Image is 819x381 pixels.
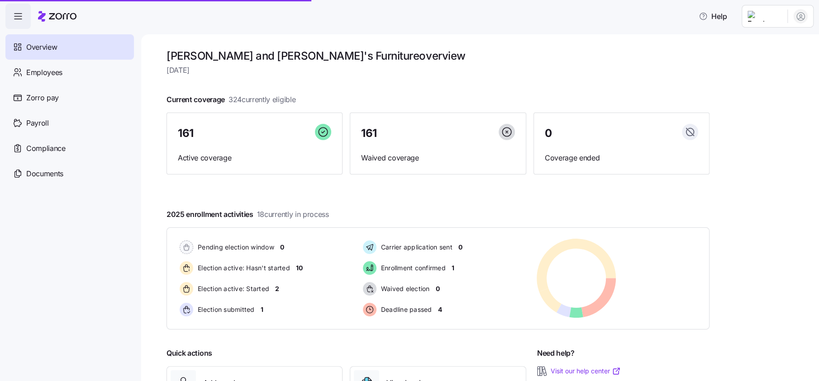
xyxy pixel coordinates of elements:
[5,34,134,60] a: Overview
[296,263,302,273] span: 10
[5,60,134,85] a: Employees
[167,94,295,105] span: Current coverage
[178,128,194,139] span: 161
[26,42,57,53] span: Overview
[195,284,269,293] span: Election active: Started
[551,367,621,376] a: Visit our help center
[26,118,49,129] span: Payroll
[5,110,134,136] a: Payroll
[438,305,442,314] span: 4
[275,284,279,293] span: 2
[545,152,698,164] span: Coverage ended
[435,284,439,293] span: 0
[195,305,255,314] span: Election submitted
[26,67,62,78] span: Employees
[167,209,329,220] span: 2025 enrollment activities
[5,85,134,110] a: Zorro pay
[280,243,284,252] span: 0
[699,11,727,22] span: Help
[378,305,432,314] span: Deadline passed
[167,65,709,76] span: [DATE]
[691,7,734,25] button: Help
[5,136,134,161] a: Compliance
[178,152,331,164] span: Active coverage
[261,305,263,314] span: 1
[26,143,66,154] span: Compliance
[195,263,290,273] span: Election active: Hasn't started
[452,263,454,273] span: 1
[378,243,452,252] span: Carrier application sent
[26,92,59,103] span: Zorro pay
[5,161,134,186] a: Documents
[361,128,377,139] span: 161
[167,348,212,359] span: Quick actions
[195,243,274,252] span: Pending election window
[748,11,780,22] img: Employer logo
[378,263,446,273] span: Enrollment confirmed
[26,168,63,179] span: Documents
[545,128,552,139] span: 0
[537,348,575,359] span: Need help?
[229,94,295,105] span: 324 currently eligible
[458,243,462,252] span: 0
[378,284,430,293] span: Waived election
[361,152,514,164] span: Waived coverage
[257,209,329,220] span: 18 currently in process
[167,49,709,63] h1: [PERSON_NAME] and [PERSON_NAME]'s Furniture overview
